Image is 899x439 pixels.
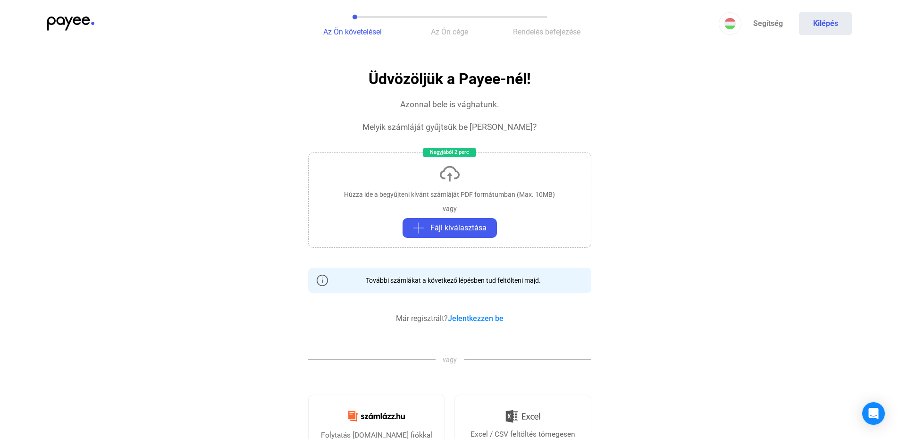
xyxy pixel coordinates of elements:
div: Azonnal bele is vághatunk. [400,99,499,110]
img: Excel [505,406,540,426]
span: Az Ön cége [431,27,468,36]
div: Melyik számláját gyűjtsük be [PERSON_NAME]? [362,121,537,133]
div: Már regisztrált? [396,313,504,324]
div: vagy [443,204,457,213]
div: Húzza ide a begyűjteni kívánt számláját PDF formátumban (Max. 10MB) [344,190,555,199]
span: Rendelés befejezése [513,27,580,36]
a: Jelentkezzen be [448,314,504,323]
button: HU [719,12,741,35]
button: Kilépés [799,12,852,35]
h1: Üdvözöljük a Payee-nél! [369,71,531,87]
span: Fájl kiválasztása [430,222,487,234]
div: További számlákat a következő lépésben tud feltölteni majd. [359,276,541,285]
img: upload-cloud [438,162,461,185]
span: vagy [436,355,464,364]
span: Az Ön követelései [323,27,382,36]
div: Nagyjából 2 perc [423,148,476,157]
img: plus-grey [413,222,424,234]
a: Segítség [741,12,794,35]
div: Open Intercom Messenger [862,402,885,425]
img: payee-logo [47,17,94,31]
img: info-grey-outline [317,275,328,286]
img: Számlázz.hu [343,405,411,427]
button: plus-greyFájl kiválasztása [403,218,497,238]
img: HU [724,18,736,29]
